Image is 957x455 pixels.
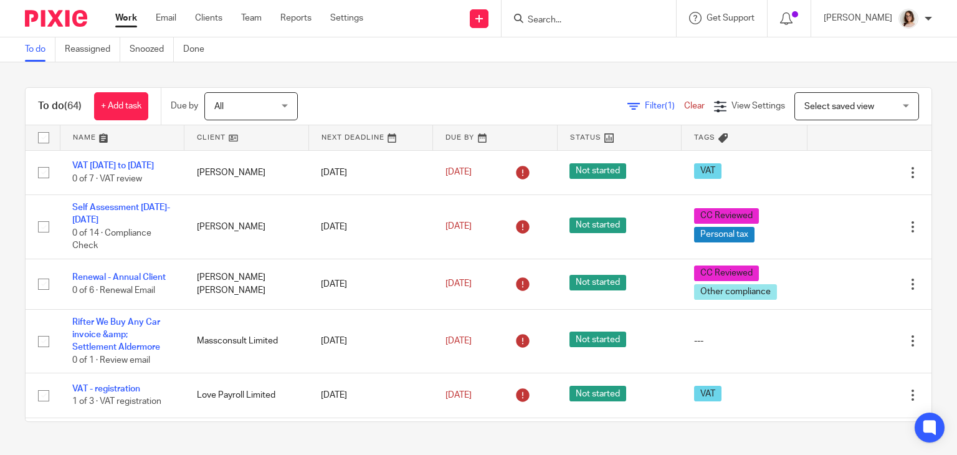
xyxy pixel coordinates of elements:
[214,102,224,111] span: All
[280,12,312,24] a: Reports
[824,12,892,24] p: [PERSON_NAME]
[130,37,174,62] a: Snoozed
[569,386,626,401] span: Not started
[898,9,918,29] img: Caroline%20-%20HS%20-%20LI.png
[445,280,472,289] span: [DATE]
[184,259,309,309] td: [PERSON_NAME] [PERSON_NAME]
[308,150,433,194] td: [DATE]
[156,12,176,24] a: Email
[665,102,675,110] span: (1)
[308,194,433,259] td: [DATE]
[684,102,705,110] a: Clear
[72,398,161,406] span: 1 of 3 · VAT registration
[72,161,154,170] a: VAT [DATE] to [DATE]
[569,163,626,179] span: Not started
[694,335,795,347] div: ---
[65,37,120,62] a: Reassigned
[115,12,137,24] a: Work
[694,284,777,300] span: Other compliance
[38,100,82,113] h1: To do
[184,194,309,259] td: [PERSON_NAME]
[569,275,626,290] span: Not started
[694,208,759,224] span: CC Reviewed
[72,356,150,365] span: 0 of 1 · Review email
[804,102,874,111] span: Select saved view
[526,15,639,26] input: Search
[445,337,472,345] span: [DATE]
[25,37,55,62] a: To do
[694,227,755,242] span: Personal tax
[330,12,363,24] a: Settings
[183,37,214,62] a: Done
[707,14,755,22] span: Get Support
[241,12,262,24] a: Team
[308,373,433,418] td: [DATE]
[694,163,721,179] span: VAT
[72,175,142,183] span: 0 of 7 · VAT review
[171,100,198,112] p: Due by
[25,10,87,27] img: Pixie
[445,168,472,177] span: [DATE]
[645,102,684,110] span: Filter
[569,218,626,233] span: Not started
[72,203,170,224] a: Self Assessment [DATE]-[DATE]
[94,92,148,120] a: + Add task
[308,309,433,373] td: [DATE]
[72,229,151,251] span: 0 of 14 · Compliance Check
[694,386,721,401] span: VAT
[694,266,759,281] span: CC Reviewed
[195,12,222,24] a: Clients
[64,101,82,111] span: (64)
[72,318,160,352] a: Rifter We Buy Any Car invoice &amp; Settlement Aldermore
[694,134,715,141] span: Tags
[72,385,140,393] a: VAT - registration
[184,150,309,194] td: [PERSON_NAME]
[445,391,472,400] span: [DATE]
[72,286,155,295] span: 0 of 6 · Renewal Email
[731,102,785,110] span: View Settings
[184,373,309,418] td: Love Payroll Limited
[569,332,626,347] span: Not started
[308,259,433,309] td: [DATE]
[445,223,472,231] span: [DATE]
[72,273,166,282] a: Renewal - Annual Client
[184,309,309,373] td: Massconsult Limited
